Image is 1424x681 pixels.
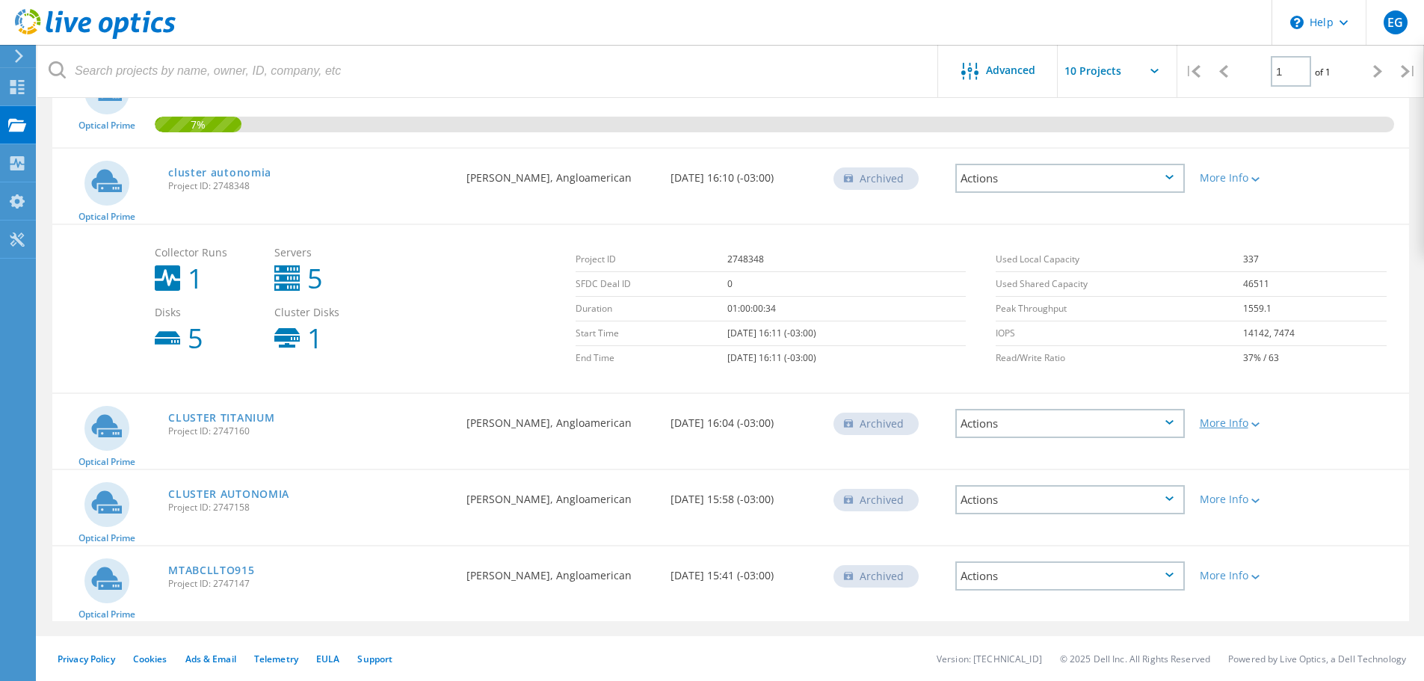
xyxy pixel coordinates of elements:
td: Used Shared Capacity [996,272,1243,297]
li: © 2025 Dell Inc. All Rights Reserved [1060,653,1210,665]
td: 46511 [1243,272,1386,297]
div: [PERSON_NAME], Angloamerican [459,149,662,198]
a: Cookies [133,653,167,665]
span: Optical Prime [78,534,135,543]
li: Powered by Live Optics, a Dell Technology [1228,653,1406,665]
b: 1 [307,325,323,352]
span: Servers [274,247,379,258]
td: Used Local Capacity [996,247,1243,272]
svg: \n [1290,16,1304,29]
td: Project ID [576,247,727,272]
td: 1559.1 [1243,297,1386,321]
div: [PERSON_NAME], Angloamerican [459,394,662,443]
a: Ads & Email [185,653,236,665]
b: 5 [188,325,203,352]
span: Project ID: 2748348 [168,182,451,191]
b: 1 [188,265,203,292]
span: Cluster Disks [274,307,379,318]
a: Support [357,653,392,665]
span: Disks [155,307,259,318]
span: Project ID: 2747147 [168,579,451,588]
td: 37% / 63 [1243,346,1386,371]
b: 5 [307,265,323,292]
span: Project ID: 2747160 [168,427,451,436]
span: 7% [155,117,241,130]
div: Archived [833,413,919,435]
div: Actions [955,409,1185,438]
a: CLUSTER AUTONOMIA [168,489,289,499]
li: Version: [TECHNICAL_ID] [937,653,1042,665]
a: EULA [316,653,339,665]
td: 14142, 7474 [1243,321,1386,346]
a: CLUSTER TITANIUM [168,413,274,423]
div: Actions [955,561,1185,591]
div: | [1393,45,1424,98]
span: Optical Prime [78,121,135,130]
div: More Info [1200,173,1293,183]
a: Telemetry [254,653,298,665]
a: Live Optics Dashboard [15,31,176,42]
span: EG [1387,16,1403,28]
span: Optical Prime [78,457,135,466]
td: 2748348 [727,247,966,272]
td: 01:00:00:34 [727,297,966,321]
a: Privacy Policy [58,653,115,665]
td: Start Time [576,321,727,346]
span: Project ID: 2747158 [168,503,451,512]
a: MTABCLLTO915 [168,565,254,576]
input: Search projects by name, owner, ID, company, etc [37,45,939,97]
td: SFDC Deal ID [576,272,727,297]
div: More Info [1200,494,1293,505]
div: Actions [955,485,1185,514]
div: [DATE] 16:10 (-03:00) [663,149,826,198]
div: Archived [833,489,919,511]
span: Collector Runs [155,247,259,258]
span: Advanced [986,65,1035,76]
td: 337 [1243,247,1386,272]
td: [DATE] 16:11 (-03:00) [727,346,966,371]
td: [DATE] 16:11 (-03:00) [727,321,966,346]
span: Optical Prime [78,212,135,221]
div: | [1177,45,1208,98]
td: 0 [727,272,966,297]
div: [PERSON_NAME], Angloamerican [459,470,662,520]
td: Read/Write Ratio [996,346,1243,371]
div: [DATE] 15:41 (-03:00) [663,546,826,596]
div: More Info [1200,418,1293,428]
div: [DATE] 15:58 (-03:00) [663,470,826,520]
div: [PERSON_NAME], Angloamerican [459,546,662,596]
a: cluster autonomia [168,167,271,178]
div: Archived [833,565,919,588]
td: Duration [576,297,727,321]
td: End Time [576,346,727,371]
span: Optical Prime [78,610,135,619]
span: of 1 [1315,66,1331,78]
td: IOPS [996,321,1243,346]
div: Actions [955,164,1185,193]
td: Peak Throughput [996,297,1243,321]
div: More Info [1200,570,1293,581]
div: Archived [833,167,919,190]
div: [DATE] 16:04 (-03:00) [663,394,826,443]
